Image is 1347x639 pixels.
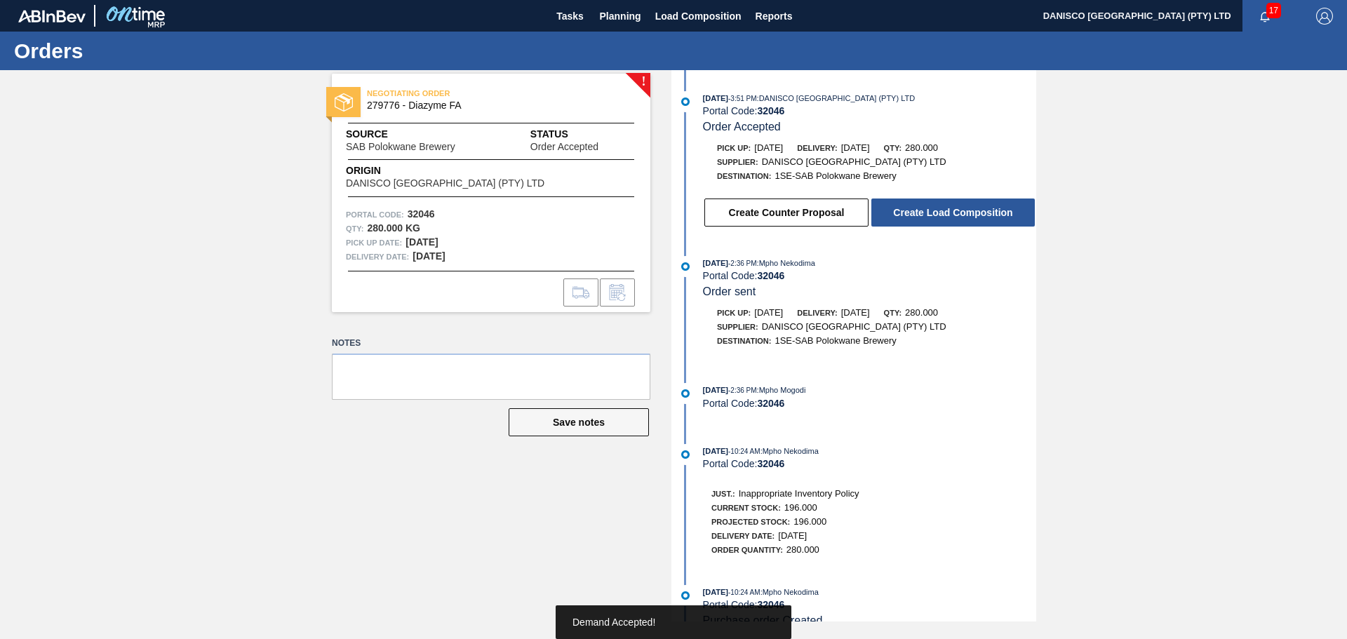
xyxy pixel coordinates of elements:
[728,448,760,455] span: - 10:24 AM
[346,208,404,222] span: Portal Code:
[717,337,771,345] span: Destination:
[408,208,435,220] strong: 32046
[600,278,635,307] div: Inform order change
[681,262,690,271] img: atual
[346,163,579,178] span: Origin
[509,408,649,436] button: Save notes
[711,518,790,526] span: Projected Stock:
[728,588,760,596] span: - 10:24 AM
[346,236,402,250] span: Pick up Date:
[346,142,455,152] span: SAB Polokwane Brewery
[756,8,793,25] span: Reports
[711,504,781,512] span: Current Stock:
[530,127,636,142] span: Status
[757,386,806,394] span: : Mpho Mogodi
[703,121,781,133] span: Order Accepted
[1242,6,1287,26] button: Notifications
[757,94,916,102] span: : DANISCO [GEOGRAPHIC_DATA] (PTY) LTD
[335,93,353,112] img: status
[367,100,622,111] span: 279776 - Diazyme FA
[754,307,783,318] span: [DATE]
[367,86,563,100] span: NEGOTIATING ORDER
[563,278,598,307] div: Go to Load Composition
[754,142,783,153] span: [DATE]
[797,144,837,152] span: Delivery:
[760,588,819,596] span: : Mpho Nekodima
[905,307,938,318] span: 280.000
[681,97,690,106] img: atual
[717,309,751,317] span: Pick up:
[346,250,409,264] span: Delivery Date:
[884,144,902,152] span: Qty:
[572,617,655,628] span: Demand Accepted!
[739,488,859,499] span: Inappropriate Inventory Policy
[703,285,756,297] span: Order sent
[681,389,690,398] img: atual
[784,502,817,513] span: 196.000
[884,309,902,317] span: Qty:
[871,199,1035,227] button: Create Load Composition
[1316,8,1333,25] img: Logout
[728,260,757,267] span: - 2:36 PM
[600,8,641,25] span: Planning
[14,43,263,59] h1: Orders
[797,309,837,317] span: Delivery:
[367,222,420,234] strong: 280.000 KG
[717,158,758,166] span: Supplier:
[757,105,784,116] strong: 32046
[717,144,751,152] span: Pick up:
[703,270,1036,281] div: Portal Code:
[757,259,815,267] span: : Mpho Nekodima
[655,8,742,25] span: Load Composition
[406,236,438,248] strong: [DATE]
[704,199,869,227] button: Create Counter Proposal
[681,450,690,459] img: atual
[703,398,1036,409] div: Portal Code:
[757,270,784,281] strong: 32046
[413,250,445,262] strong: [DATE]
[841,142,870,153] span: [DATE]
[703,588,728,596] span: [DATE]
[18,10,86,22] img: TNhmsLtSVTkK8tSr43FrP2fwEKptu5GPRR3wAAAABJRU5ErkJggg==
[1266,3,1281,18] span: 17
[711,532,775,540] span: Delivery Date:
[757,599,784,610] strong: 32046
[703,105,1036,116] div: Portal Code:
[703,94,728,102] span: [DATE]
[728,95,757,102] span: - 3:51 PM
[703,458,1036,469] div: Portal Code:
[346,178,544,189] span: DANISCO [GEOGRAPHIC_DATA] (PTY) LTD
[762,156,946,167] span: DANISCO [GEOGRAPHIC_DATA] (PTY) LTD
[778,530,807,541] span: [DATE]
[757,398,784,409] strong: 32046
[841,307,870,318] span: [DATE]
[728,386,757,394] span: - 2:36 PM
[711,546,783,554] span: Order Quantity:
[757,458,784,469] strong: 32046
[711,490,735,498] span: Just.:
[717,323,758,331] span: Supplier:
[717,172,771,180] span: Destination:
[905,142,938,153] span: 280.000
[555,8,586,25] span: Tasks
[762,321,946,332] span: DANISCO [GEOGRAPHIC_DATA] (PTY) LTD
[681,591,690,600] img: atual
[703,259,728,267] span: [DATE]
[346,127,497,142] span: Source
[703,599,1036,610] div: Portal Code:
[332,333,650,354] label: Notes
[346,222,363,236] span: Qty :
[760,447,819,455] span: : Mpho Nekodima
[703,386,728,394] span: [DATE]
[775,170,896,181] span: 1SE-SAB Polokwane Brewery
[775,335,896,346] span: 1SE-SAB Polokwane Brewery
[786,544,819,555] span: 280.000
[530,142,598,152] span: Order Accepted
[703,447,728,455] span: [DATE]
[793,516,826,527] span: 196.000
